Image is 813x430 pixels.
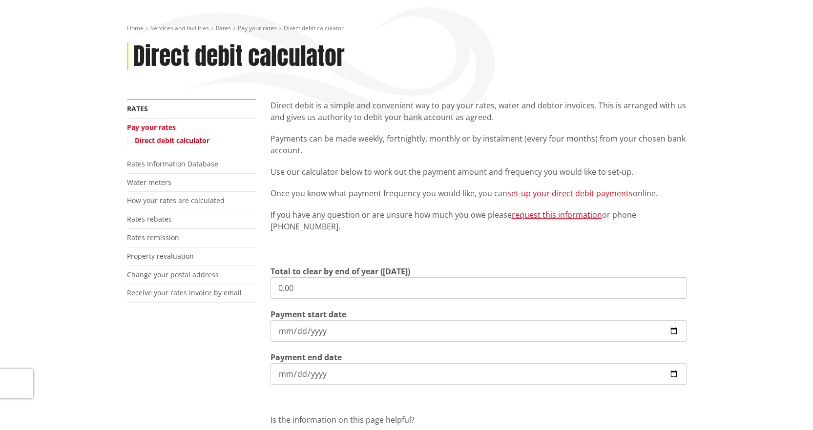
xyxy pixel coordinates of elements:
p: Is the information on this page helpful? [271,414,687,426]
span: Direct debit calculator [284,24,344,32]
p: Direct debit is a simple and convenient way to pay your rates, water and debtor invoices. This is... [271,100,687,123]
a: Property revaluation [127,251,194,261]
a: request this information [512,209,602,220]
a: Rates [216,24,231,32]
label: Payment start date [271,308,346,320]
p: Once you know what payment frequency you would like, you can online. [271,187,687,199]
a: Water meters [127,178,171,187]
label: Total to clear by end of year ([DATE]) [271,266,410,277]
a: Services and facilities [150,24,209,32]
a: Rates rebates [127,214,172,224]
a: Direct debit calculator [135,136,209,145]
a: Rates remission [127,233,179,242]
a: set-up your direct debit payments [507,188,633,199]
a: Change your postal address [127,270,219,279]
label: Payment end date [271,351,342,363]
a: Receive your rates invoice by email [127,288,242,297]
h1: Direct debit calculator [133,42,345,71]
nav: breadcrumb [127,24,687,33]
a: How your rates are calculated [127,196,225,205]
a: Pay your rates [127,123,176,132]
a: Pay your rates [238,24,277,32]
p: If you have any question or are unsure how much you owe please or phone [PHONE_NUMBER]. [271,209,687,232]
a: Home [127,24,144,32]
a: Rates Information Database [127,159,218,168]
p: Use our calculator below to work out the payment amount and frequency you would like to set-up. [271,166,687,178]
iframe: Messenger Launcher [768,389,803,424]
p: Payments can be made weekly, fortnightly, monthly or by instalment (every four months) from your ... [271,133,687,156]
a: Rates [127,104,148,113]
